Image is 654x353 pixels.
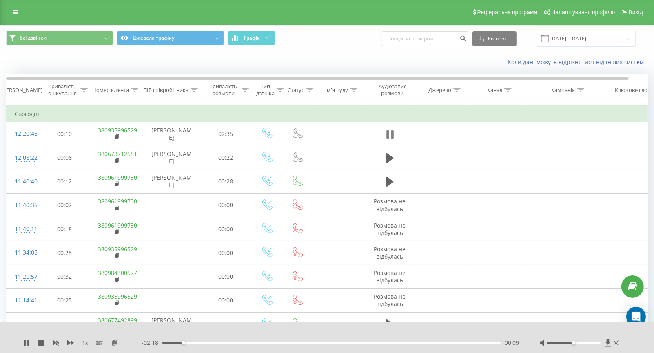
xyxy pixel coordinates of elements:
div: 11:14:41 [15,293,31,308]
a: 380935996529 [98,126,137,134]
div: 12:20:46 [15,126,31,142]
span: Реферальна програма [477,9,537,16]
span: Розмова не відбулась [374,293,406,308]
div: Accessibility label [572,341,575,344]
span: 1 x [82,339,88,347]
td: 00:38 [200,312,251,336]
div: 11:40:40 [15,174,31,190]
div: Ім'я пулу [325,87,348,94]
button: Джерела трафіку [117,31,224,45]
span: Розмова не відбулась [374,197,406,212]
div: Статус [288,87,304,94]
button: Графік [228,31,275,45]
a: 380961999730 [98,221,137,229]
td: [PERSON_NAME] [143,312,200,336]
div: Кампанія [551,87,575,94]
td: 02:35 [200,122,251,146]
td: 00:00 [200,193,251,217]
td: 00:18 [39,217,90,241]
div: Номер клієнта [92,87,129,94]
td: 00:00 [200,265,251,288]
span: Розмова не відбулась [374,269,406,284]
td: [PERSON_NAME] [143,122,200,146]
span: Розмова не відбулась [374,245,406,260]
td: 00:00 [200,241,251,265]
td: 00:10 [39,122,90,146]
button: Всі дзвінки [6,31,113,45]
a: Коли дані можуть відрізнятися вiд інших систем [508,58,648,66]
td: 00:25 [39,288,90,312]
div: Канал [487,87,502,94]
td: 00:28 [39,241,90,265]
td: [PERSON_NAME] [143,170,200,193]
a: 380673712581 [98,150,137,158]
div: [PERSON_NAME] [1,87,42,94]
td: 00:32 [39,265,90,288]
td: 00:12 [39,170,90,193]
div: Ключове слово [615,87,654,94]
td: 00:28 [200,170,251,193]
div: Тривалість розмови [207,83,239,97]
div: Джерело [428,87,451,94]
a: 380677492899 [98,316,137,324]
div: Тип дзвінка [256,83,275,97]
div: 11:08:26 [15,316,31,332]
div: 11:20:57 [15,269,31,285]
span: - 02:18 [142,339,162,347]
span: Графік [244,35,260,41]
div: 11:40:36 [15,197,31,213]
td: 00:11 [39,312,90,336]
div: Тривалість очікування [46,83,78,97]
div: 11:40:11 [15,221,31,237]
td: 00:06 [39,146,90,170]
td: 00:22 [200,146,251,170]
input: Пошук за номером [382,31,468,46]
td: 00:00 [200,217,251,241]
span: Розмова не відбулась [374,221,406,237]
div: Accessibility label [182,341,185,344]
div: Open Intercom Messenger [626,307,646,326]
td: 00:00 [200,288,251,312]
div: 11:34:05 [15,245,31,261]
a: 380935996529 [98,245,137,253]
a: 380984300577 [98,269,137,277]
div: Аудіозапис розмови [372,83,412,97]
a: 380961999730 [98,197,137,205]
span: 00:09 [505,339,519,347]
span: Всі дзвінки [20,35,47,41]
div: ПІБ співробітника [143,87,188,94]
a: 380961999730 [98,174,137,181]
div: 12:08:22 [15,150,31,166]
td: 00:02 [39,193,90,217]
a: 380935996529 [98,293,137,300]
td: [PERSON_NAME] [143,146,200,170]
button: Експорт [472,31,517,46]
